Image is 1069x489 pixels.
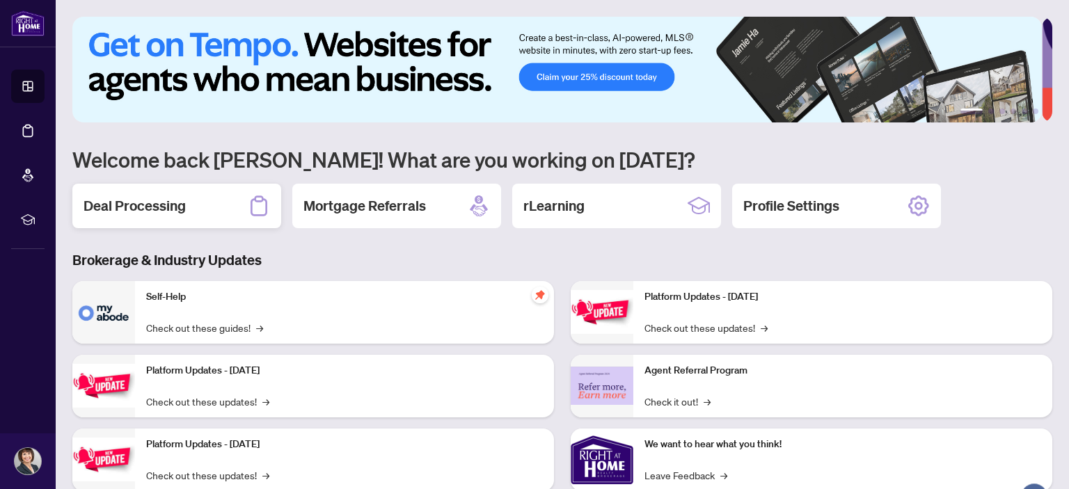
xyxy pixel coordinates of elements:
[1013,440,1055,482] button: Open asap
[146,437,543,452] p: Platform Updates - [DATE]
[720,467,727,483] span: →
[761,320,768,335] span: →
[743,196,839,216] h2: Profile Settings
[523,196,585,216] h2: rLearning
[146,320,263,335] a: Check out these guides!→
[146,467,269,483] a: Check out these updates!→
[1022,109,1027,114] button: 5
[72,438,135,481] img: Platform Updates - July 21, 2025
[571,367,633,405] img: Agent Referral Program
[84,196,186,216] h2: Deal Processing
[644,289,1041,305] p: Platform Updates - [DATE]
[1011,109,1016,114] button: 4
[256,320,263,335] span: →
[644,394,711,409] a: Check it out!→
[72,17,1042,122] img: Slide 0
[960,109,983,114] button: 1
[72,281,135,344] img: Self-Help
[262,394,269,409] span: →
[72,364,135,408] img: Platform Updates - September 16, 2025
[644,467,727,483] a: Leave Feedback→
[15,448,41,474] img: Profile Icon
[146,363,543,378] p: Platform Updates - [DATE]
[644,363,1041,378] p: Agent Referral Program
[11,10,45,36] img: logo
[146,289,543,305] p: Self-Help
[146,394,269,409] a: Check out these updates!→
[644,320,768,335] a: Check out these updates!→
[571,290,633,334] img: Platform Updates - June 23, 2025
[262,467,269,483] span: →
[303,196,426,216] h2: Mortgage Referrals
[532,287,548,303] span: pushpin
[72,146,1052,173] h1: Welcome back [PERSON_NAME]! What are you working on [DATE]?
[704,394,711,409] span: →
[1033,109,1038,114] button: 6
[644,437,1041,452] p: We want to hear what you think!
[72,250,1052,270] h3: Brokerage & Industry Updates
[988,109,994,114] button: 2
[999,109,1005,114] button: 3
